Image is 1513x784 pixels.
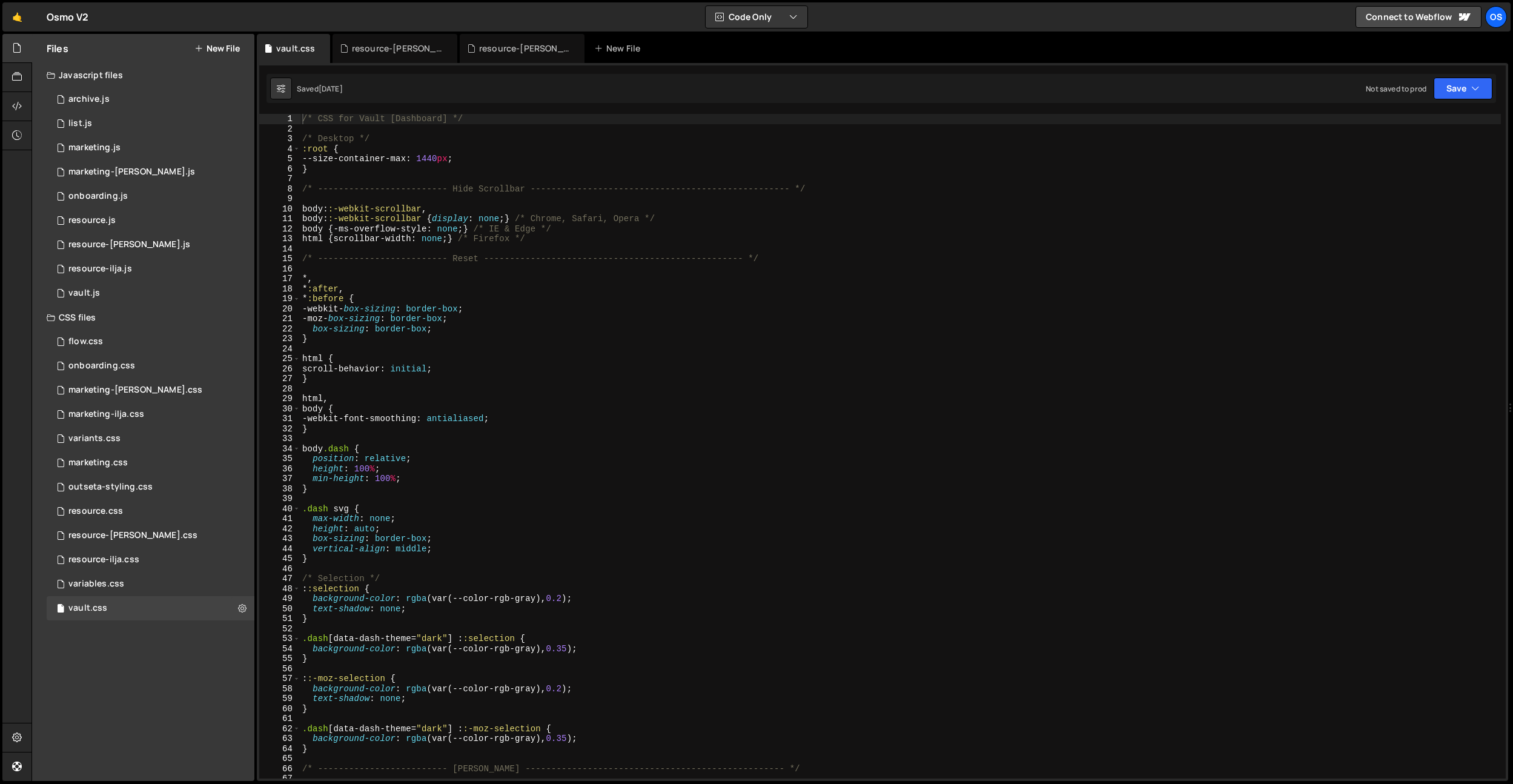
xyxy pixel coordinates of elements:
div: vault.css [276,42,315,55]
div: 36 [259,464,300,474]
div: 47 [259,574,300,584]
div: 16596/46198.css [47,548,254,572]
div: 16596/48092.js [47,184,254,208]
div: 43 [259,534,300,544]
div: 49 [259,594,300,604]
div: 16596/46284.css [47,378,254,402]
div: 28 [259,384,300,394]
div: 16596/45511.css [47,427,254,451]
div: 16596/48093.css [47,354,254,378]
div: marketing.css [68,457,128,468]
div: resource-[PERSON_NAME].js [68,239,190,250]
div: 4 [259,144,300,154]
div: onboarding.css [68,360,135,371]
a: Os [1485,6,1507,28]
div: 66 [259,764,300,774]
div: resource-[PERSON_NAME].css [68,530,197,541]
h2: Files [47,42,68,55]
div: 21 [259,314,300,324]
div: 63 [259,734,300,744]
div: 30 [259,404,300,414]
div: 61 [259,714,300,724]
div: 16596/46195.js [47,257,254,281]
div: marketing-[PERSON_NAME].css [68,385,202,396]
div: 37 [259,474,300,484]
div: 9 [259,194,300,204]
div: list.js [68,118,92,129]
div: 16596/46194.js [47,233,254,257]
div: vault.js [68,288,100,299]
div: 40 [259,504,300,514]
div: 41 [259,514,300,524]
div: 16596/46199.css [47,499,254,523]
div: Javascript files [32,63,254,87]
div: 24 [259,344,300,354]
div: 44 [259,544,300,554]
div: onboarding.js [68,191,128,202]
div: 13 [259,234,300,244]
div: CSS files [32,305,254,330]
div: 16596/45153.css [47,596,254,620]
div: 2 [259,124,300,135]
div: vault.css [68,603,107,614]
div: 58 [259,684,300,694]
div: 16596/46183.js [47,208,254,233]
div: Saved [297,84,343,94]
div: 35 [259,454,300,464]
div: 3 [259,134,300,144]
div: variants.css [68,433,121,444]
div: resource-ilja.js [68,264,132,274]
button: Save [1434,78,1492,99]
div: 57 [259,674,300,684]
div: 62 [259,724,300,734]
div: 16596/45156.css [47,475,254,499]
div: New File [594,42,645,55]
div: variables.css [68,579,124,590]
div: 31 [259,414,300,424]
div: 11 [259,214,300,224]
div: 16596/45133.js [47,281,254,305]
div: 16596/45424.js [47,160,254,184]
div: 55 [259,654,300,664]
div: 14 [259,244,300,254]
div: resource.js [68,215,116,226]
div: 60 [259,704,300,714]
div: 32 [259,424,300,434]
div: 7 [259,174,300,184]
div: 6 [259,164,300,174]
button: Code Only [706,6,807,28]
div: 39 [259,494,300,504]
div: marketing.js [68,142,121,153]
div: 8 [259,184,300,194]
div: resource-ilja.css [68,554,139,565]
div: 29 [259,394,300,404]
div: flow.css [68,336,103,347]
button: New File [194,44,240,53]
div: 48 [259,584,300,594]
div: resource-[PERSON_NAME].css [352,42,443,55]
div: 5 [259,154,300,164]
div: 67 [259,774,300,784]
div: 22 [259,324,300,334]
div: resource-[PERSON_NAME].js [479,42,570,55]
div: 15 [259,254,300,264]
div: 56 [259,664,300,674]
div: 1 [259,114,300,124]
div: 12 [259,224,300,234]
div: 16596/46196.css [47,523,254,548]
div: 10 [259,204,300,214]
div: 25 [259,354,300,364]
div: 20 [259,304,300,314]
div: 46 [259,564,300,574]
div: Not saved to prod [1366,84,1426,94]
div: 23 [259,334,300,344]
div: 38 [259,484,300,494]
div: resource.css [68,506,123,517]
div: 34 [259,444,300,454]
div: 17 [259,274,300,284]
div: 54 [259,644,300,654]
div: 64 [259,744,300,754]
div: 50 [259,604,300,614]
div: outseta-styling.css [68,482,153,493]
